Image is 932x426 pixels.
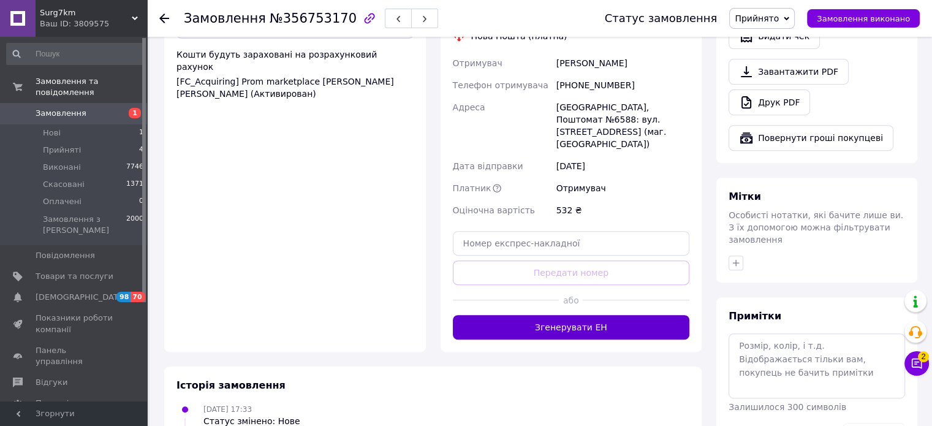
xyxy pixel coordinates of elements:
span: Виконані [43,162,81,173]
span: 98 [116,292,131,302]
span: 0 [139,196,143,207]
span: Прийнято [735,13,779,23]
span: Мітки [729,191,761,202]
div: [GEOGRAPHIC_DATA], Поштомат №6588: вул. [STREET_ADDRESS] (маг. [GEOGRAPHIC_DATA]) [554,96,692,155]
div: Кошти будуть зараховані на розрахунковий рахунок [176,48,414,100]
span: Показники роботи компанії [36,313,113,335]
span: 1371 [126,179,143,190]
span: 1 [139,127,143,139]
span: Примітки [729,310,781,322]
div: [FC_Acquiring] Prom marketplace [PERSON_NAME] [PERSON_NAME] (Активирован) [176,75,414,100]
span: Прийняті [43,145,81,156]
span: Замовлення [184,11,266,26]
span: №356753170 [270,11,357,26]
a: Друк PDF [729,89,810,115]
span: Замовлення виконано [817,14,910,23]
button: Повернути гроші покупцеві [729,125,893,151]
span: [DATE] 17:33 [203,405,252,414]
span: Історія замовлення [176,379,286,391]
div: [DATE] [554,155,692,177]
span: Отримувач [453,58,502,68]
button: Замовлення виконано [807,9,920,28]
span: Відгуки [36,377,67,388]
span: 7746 [126,162,143,173]
span: 2000 [126,214,143,236]
span: Замовлення та повідомлення [36,76,147,98]
span: Скасовані [43,179,85,190]
span: 1 [129,108,141,118]
div: [PHONE_NUMBER] [554,74,692,96]
div: Ваш ID: 3809575 [40,18,147,29]
span: Оплачені [43,196,81,207]
div: Повернутися назад [159,12,169,25]
span: Нові [43,127,61,139]
span: Дата відправки [453,161,523,171]
span: Surg7km [40,7,132,18]
span: Замовлення з [PERSON_NAME] [43,214,126,236]
span: Телефон отримувача [453,80,548,90]
span: 2 [918,351,929,362]
button: Згенерувати ЕН [453,315,690,340]
a: Завантажити PDF [729,59,849,85]
span: 4 [139,145,143,156]
div: [PERSON_NAME] [554,52,692,74]
span: [DEMOGRAPHIC_DATA] [36,292,126,303]
button: Чат з покупцем2 [904,351,929,376]
span: Покупці [36,398,69,409]
span: 70 [131,292,145,302]
span: Повідомлення [36,250,95,261]
span: Платник [453,183,491,193]
span: Особисті нотатки, які бачите лише ви. З їх допомогою можна фільтрувати замовлення [729,210,903,245]
div: Отримувач [554,177,692,199]
span: Замовлення [36,108,86,119]
span: Оціночна вартість [453,205,535,215]
div: 532 ₴ [554,199,692,221]
input: Пошук [6,43,145,65]
span: Товари та послуги [36,271,113,282]
input: Номер експрес-накладної [453,231,690,256]
span: Адреса [453,102,485,112]
span: або [559,294,583,306]
div: Статус замовлення [605,12,718,25]
span: Панель управління [36,345,113,367]
span: Залишилося 300 символів [729,402,846,412]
